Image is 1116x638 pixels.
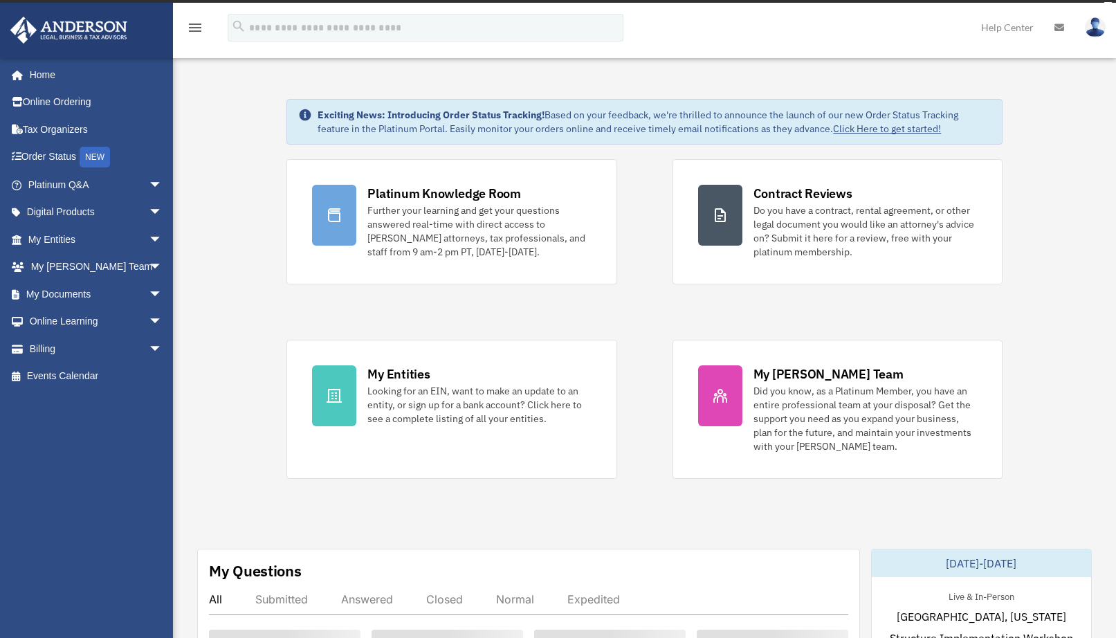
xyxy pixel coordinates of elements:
[426,592,463,606] div: Closed
[341,592,393,606] div: Answered
[673,159,1003,284] a: Contract Reviews Do you have a contract, rental agreement, or other legal document you would like...
[367,365,430,383] div: My Entities
[149,226,176,254] span: arrow_drop_down
[187,19,203,36] i: menu
[149,280,176,309] span: arrow_drop_down
[149,253,176,282] span: arrow_drop_down
[10,199,183,226] a: Digital Productsarrow_drop_down
[10,61,176,89] a: Home
[149,199,176,227] span: arrow_drop_down
[10,253,183,281] a: My [PERSON_NAME] Teamarrow_drop_down
[10,143,183,172] a: Order StatusNEW
[10,116,183,143] a: Tax Organizers
[496,592,534,606] div: Normal
[937,588,1025,603] div: Live & In-Person
[286,340,616,479] a: My Entities Looking for an EIN, want to make an update to an entity, or sign up for a bank accoun...
[149,335,176,363] span: arrow_drop_down
[187,24,203,36] a: menu
[753,384,977,453] div: Did you know, as a Platinum Member, you have an entire professional team at your disposal? Get th...
[1104,2,1113,10] div: close
[318,109,545,121] strong: Exciting News: Introducing Order Status Tracking!
[10,308,183,336] a: Online Learningarrow_drop_down
[209,592,222,606] div: All
[318,108,990,136] div: Based on your feedback, we're thrilled to announce the launch of our new Order Status Tracking fe...
[673,340,1003,479] a: My [PERSON_NAME] Team Did you know, as a Platinum Member, you have an entire professional team at...
[897,608,1066,625] span: [GEOGRAPHIC_DATA], [US_STATE]
[286,159,616,284] a: Platinum Knowledge Room Further your learning and get your questions answered real-time with dire...
[10,335,183,363] a: Billingarrow_drop_down
[209,560,302,581] div: My Questions
[753,185,852,202] div: Contract Reviews
[833,122,941,135] a: Click Here to get started!
[1085,17,1106,37] img: User Pic
[149,308,176,336] span: arrow_drop_down
[872,549,1091,577] div: [DATE]-[DATE]
[149,171,176,199] span: arrow_drop_down
[10,280,183,308] a: My Documentsarrow_drop_down
[10,363,183,390] a: Events Calendar
[231,19,246,34] i: search
[753,365,904,383] div: My [PERSON_NAME] Team
[10,89,183,116] a: Online Ordering
[367,185,521,202] div: Platinum Knowledge Room
[255,592,308,606] div: Submitted
[10,226,183,253] a: My Entitiesarrow_drop_down
[367,384,591,426] div: Looking for an EIN, want to make an update to an entity, or sign up for a bank account? Click her...
[80,147,110,167] div: NEW
[753,203,977,259] div: Do you have a contract, rental agreement, or other legal document you would like an attorney's ad...
[6,17,131,44] img: Anderson Advisors Platinum Portal
[10,171,183,199] a: Platinum Q&Aarrow_drop_down
[367,203,591,259] div: Further your learning and get your questions answered real-time with direct access to [PERSON_NAM...
[567,592,620,606] div: Expedited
